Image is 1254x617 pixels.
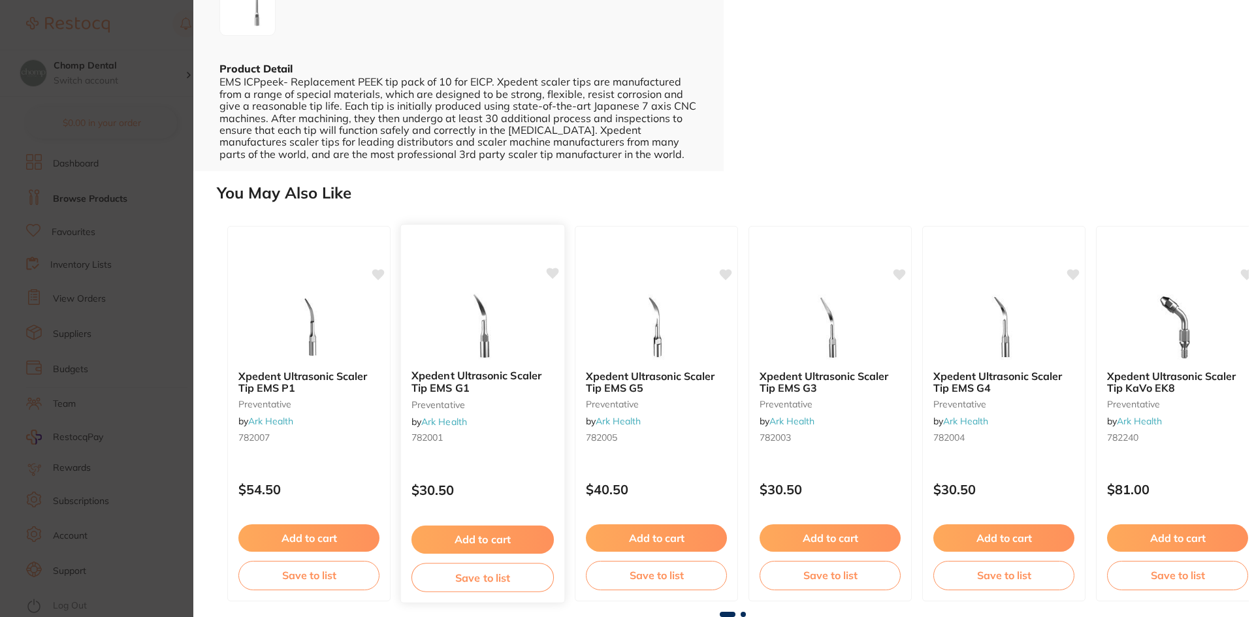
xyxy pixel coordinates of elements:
[219,76,698,160] div: EMS ICPpeek- Replacement PEEK tip pack of 10 for EICP. Xpedent scaler tips are manufactured from ...
[788,294,873,360] img: Xpedent Ultrasonic Scaler Tip EMS G3
[1107,432,1248,443] small: 782240
[760,561,901,590] button: Save to list
[760,524,901,552] button: Add to cart
[1107,524,1248,552] button: Add to cart
[586,524,727,552] button: Add to cart
[238,370,379,394] b: Xpedent Ultrasonic Scaler Tip EMS P1
[248,415,293,427] a: Ark Health
[1135,294,1220,360] img: Xpedent Ultrasonic Scaler Tip KaVo EK8
[411,415,467,427] span: by
[238,561,379,590] button: Save to list
[411,525,554,553] button: Add to cart
[760,370,901,394] b: Xpedent Ultrasonic Scaler Tip EMS G3
[1107,561,1248,590] button: Save to list
[238,482,379,497] p: $54.50
[411,562,554,592] button: Save to list
[760,432,901,443] small: 782003
[238,432,379,443] small: 782007
[586,399,727,409] small: preventative
[217,184,1249,202] h2: You May Also Like
[943,415,988,427] a: Ark Health
[760,399,901,409] small: preventative
[411,370,554,394] b: Xpedent Ultrasonic Scaler Tip EMS G1
[769,415,814,427] a: Ark Health
[411,399,554,409] small: preventative
[1107,482,1248,497] p: $81.00
[1107,415,1162,427] span: by
[933,482,1074,497] p: $30.50
[586,432,727,443] small: 782005
[933,370,1074,394] b: Xpedent Ultrasonic Scaler Tip EMS G4
[1117,415,1162,427] a: Ark Health
[933,561,1074,590] button: Save to list
[933,415,988,427] span: by
[219,62,293,75] b: Product Detail
[586,561,727,590] button: Save to list
[760,415,814,427] span: by
[440,293,525,359] img: Xpedent Ultrasonic Scaler Tip EMS G1
[933,399,1074,409] small: preventative
[1107,399,1248,409] small: preventative
[411,432,554,443] small: 782001
[266,294,351,360] img: Xpedent Ultrasonic Scaler Tip EMS P1
[586,415,641,427] span: by
[1107,370,1248,394] b: Xpedent Ultrasonic Scaler Tip KaVo EK8
[586,370,727,394] b: Xpedent Ultrasonic Scaler Tip EMS G5
[238,399,379,409] small: preventative
[421,415,467,427] a: Ark Health
[238,524,379,552] button: Add to cart
[933,432,1074,443] small: 782004
[238,415,293,427] span: by
[596,415,641,427] a: Ark Health
[586,482,727,497] p: $40.50
[760,482,901,497] p: $30.50
[933,524,1074,552] button: Add to cart
[961,294,1046,360] img: Xpedent Ultrasonic Scaler Tip EMS G4
[411,483,554,498] p: $30.50
[614,294,699,360] img: Xpedent Ultrasonic Scaler Tip EMS G5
